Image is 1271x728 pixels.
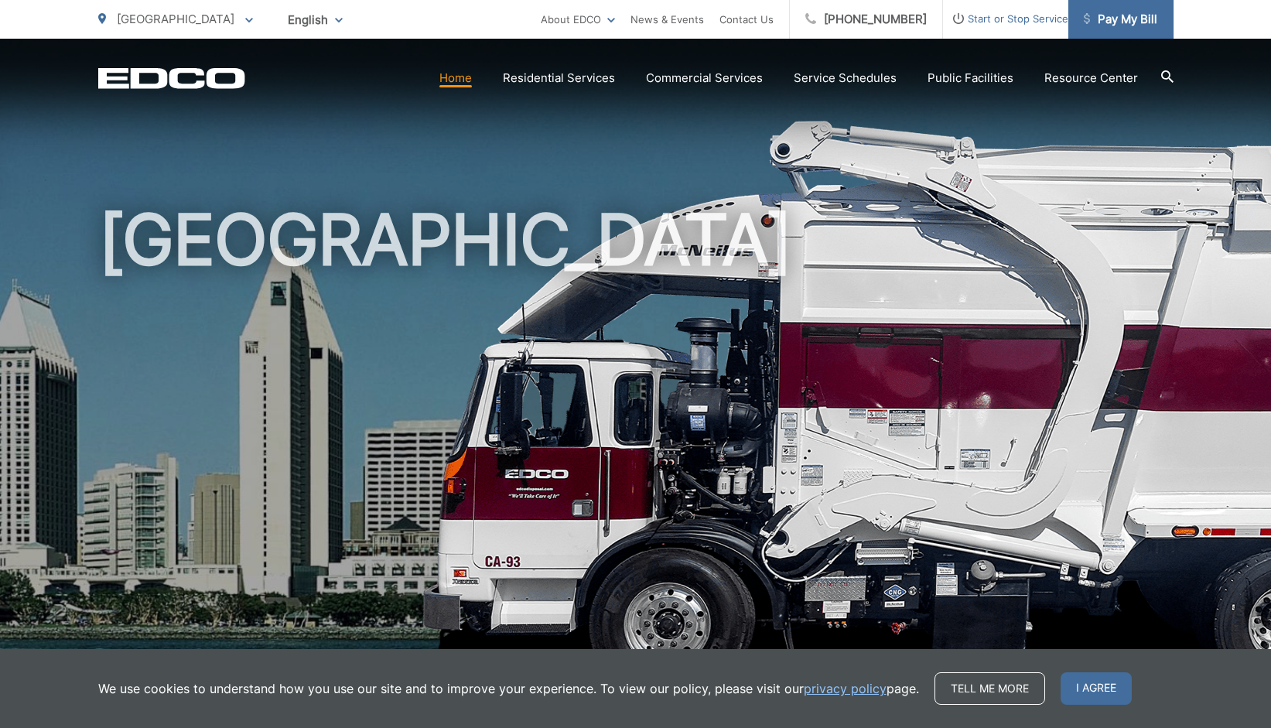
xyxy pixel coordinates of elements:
span: English [276,6,354,33]
span: Pay My Bill [1084,10,1157,29]
a: Residential Services [503,69,615,87]
a: EDCD logo. Return to the homepage. [98,67,245,89]
p: We use cookies to understand how you use our site and to improve your experience. To view our pol... [98,679,919,698]
a: Tell me more [934,672,1045,705]
a: Home [439,69,472,87]
span: I agree [1061,672,1132,705]
a: privacy policy [804,679,887,698]
h1: [GEOGRAPHIC_DATA] [98,201,1174,691]
a: Public Facilities [928,69,1013,87]
a: About EDCO [541,10,615,29]
a: Contact Us [719,10,774,29]
span: [GEOGRAPHIC_DATA] [117,12,234,26]
a: Commercial Services [646,69,763,87]
a: Resource Center [1044,69,1138,87]
a: News & Events [630,10,704,29]
a: Service Schedules [794,69,897,87]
